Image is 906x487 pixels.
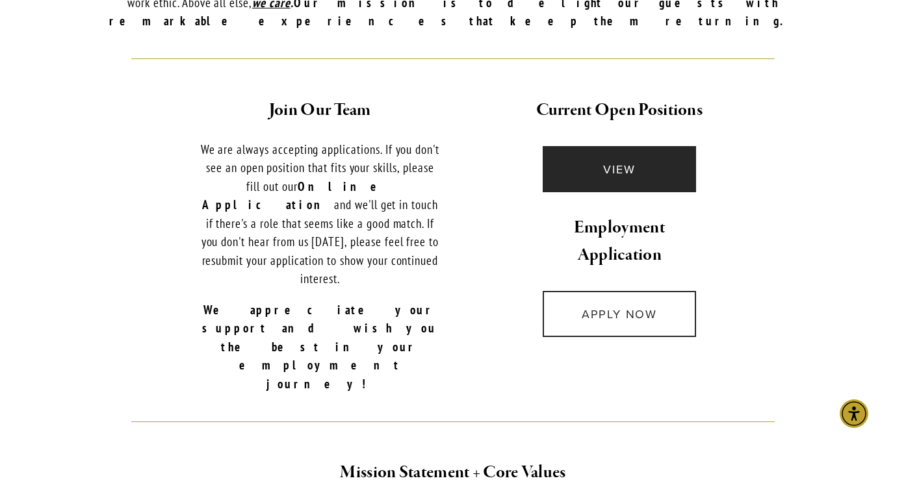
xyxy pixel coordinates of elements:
p: We are always accepting applications. If you don't see an open position that fits your skills, pl... [198,140,442,288]
a: VIEW [543,146,696,192]
div: Accessibility Menu [840,399,868,428]
strong: Online Application [202,179,408,213]
strong: Current Open Positions [536,99,703,121]
a: APPLY NOW [543,291,696,337]
strong: Employment Application [574,216,667,266]
strong: We appreciate your support and wish you the best in your employment journey! [202,302,452,392]
strong: Join Our Team [269,99,371,121]
h2: Mission Statement + Core Values [88,459,818,486]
